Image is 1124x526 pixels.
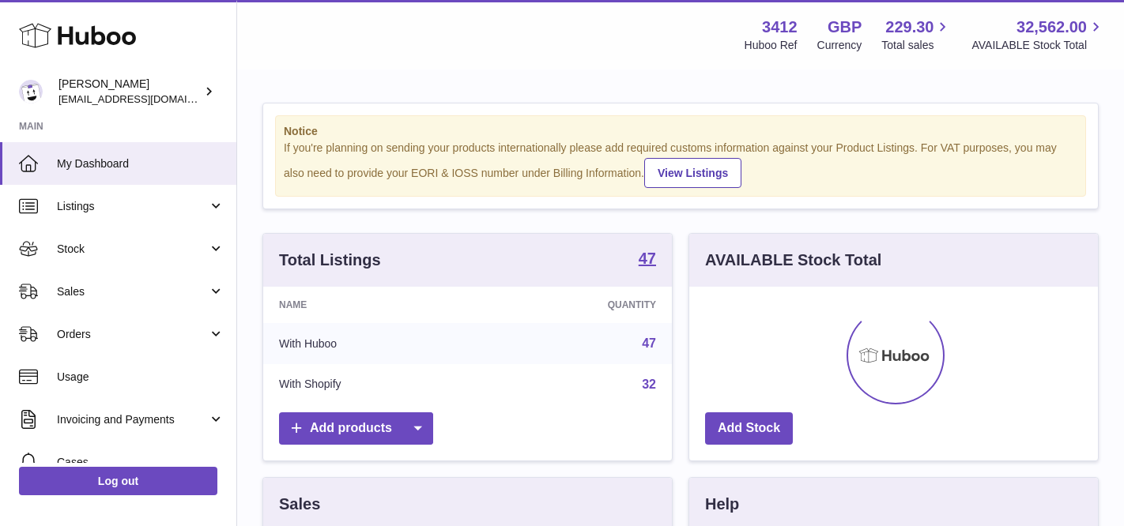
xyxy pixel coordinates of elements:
div: Huboo Ref [745,38,798,53]
a: Add Stock [705,412,793,445]
strong: GBP [828,17,862,38]
a: 229.30 Total sales [881,17,952,53]
a: 47 [639,250,656,269]
th: Quantity [484,287,672,323]
div: [PERSON_NAME] [58,77,201,107]
h3: AVAILABLE Stock Total [705,250,881,271]
strong: Notice [284,124,1077,139]
a: Add products [279,412,433,445]
span: AVAILABLE Stock Total [971,38,1105,53]
span: Usage [57,370,224,385]
h3: Help [705,494,739,515]
th: Name [263,287,484,323]
span: Invoicing and Payments [57,412,208,427]
a: 32 [642,378,656,391]
span: Sales [57,284,208,299]
strong: 3412 [762,17,798,38]
span: [EMAIL_ADDRESS][DOMAIN_NAME] [58,92,232,105]
div: Currency [817,38,862,53]
span: 229.30 [885,17,934,38]
span: Stock [57,242,208,257]
span: Orders [57,327,208,342]
span: Listings [57,199,208,214]
span: 32,562.00 [1017,17,1087,38]
a: 47 [642,336,656,350]
h3: Total Listings [279,250,381,271]
a: View Listings [644,158,741,188]
td: With Huboo [263,323,484,364]
div: If you're planning on sending your products internationally please add required customs informati... [284,141,1077,188]
strong: 47 [639,250,656,266]
a: 32,562.00 AVAILABLE Stock Total [971,17,1105,53]
span: Total sales [881,38,952,53]
span: My Dashboard [57,156,224,171]
td: With Shopify [263,364,484,405]
a: Log out [19,467,217,495]
span: Cases [57,455,224,470]
img: info@beeble.buzz [19,80,43,103]
h3: Sales [279,494,320,515]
